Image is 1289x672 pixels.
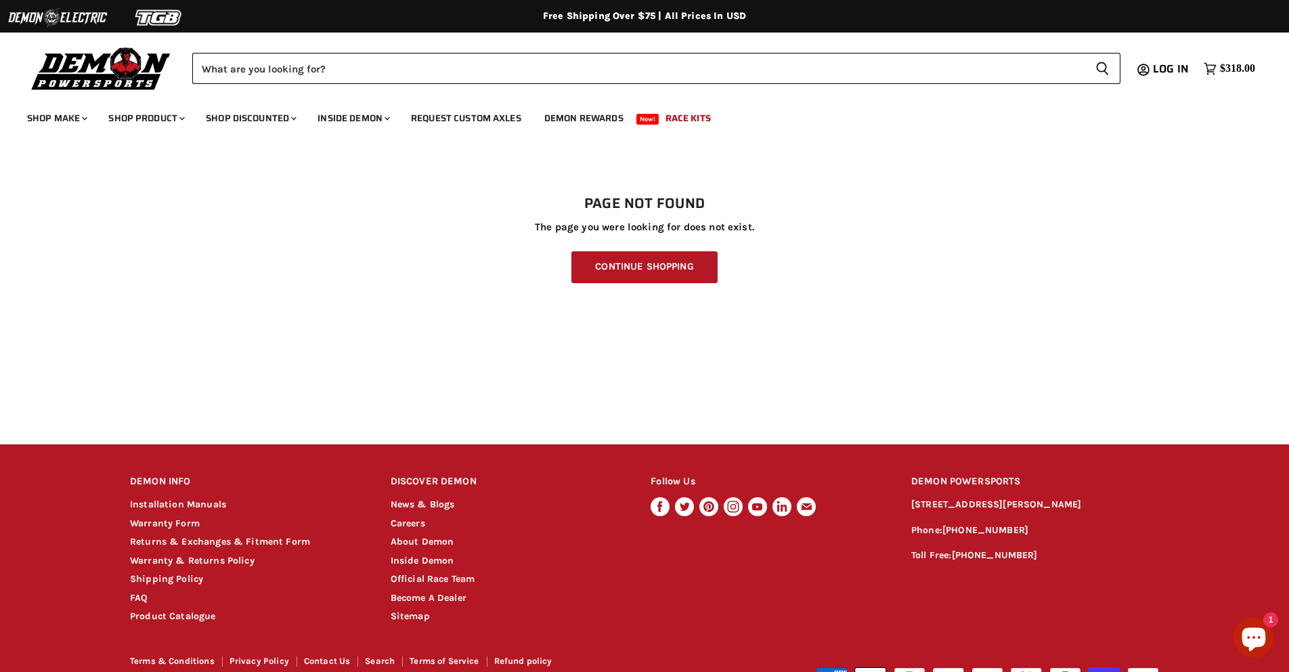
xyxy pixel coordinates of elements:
[7,5,108,30] img: Demon Electric Logo 2
[130,555,255,566] a: Warranty & Returns Policy
[1229,617,1278,661] inbox-online-store-chat: Shopify online store chat
[1220,62,1255,75] span: $318.00
[534,104,634,132] a: Demon Rewards
[1085,53,1120,84] button: Search
[952,549,1038,561] a: [PHONE_NUMBER]
[17,104,95,132] a: Shop Make
[391,555,454,566] a: Inside Demon
[911,497,1159,513] p: [STREET_ADDRESS][PERSON_NAME]
[410,656,479,666] a: Terms of Service
[911,466,1159,498] h2: DEMON POWERSPORTS
[130,656,646,671] nav: Footer
[391,592,466,604] a: Become A Dealer
[571,251,717,283] a: Continue Shopping
[494,656,552,666] a: Refund policy
[98,104,193,132] a: Shop Product
[391,610,430,622] a: Sitemap
[655,104,721,132] a: Race Kits
[130,222,1159,233] p: The page you were looking for does not exist.
[130,466,365,498] h2: DEMON INFO
[27,44,175,92] img: Demon Powersports
[230,656,289,666] a: Privacy Policy
[911,548,1159,564] p: Toll Free:
[130,656,215,666] a: Terms & Conditions
[651,466,886,498] h2: Follow Us
[391,573,475,585] a: Official Race Team
[130,610,216,622] a: Product Catalogue
[304,656,351,666] a: Contact Us
[196,104,305,132] a: Shop Discounted
[911,523,1159,539] p: Phone:
[130,573,203,585] a: Shipping Policy
[1153,60,1189,77] span: Log in
[391,466,626,498] h2: DISCOVER DEMON
[130,518,200,529] a: Warranty Form
[942,524,1028,536] a: [PHONE_NUMBER]
[130,536,310,547] a: Returns & Exchanges & Fitment Form
[1147,63,1197,75] a: Log in
[130,592,148,604] a: FAQ
[192,53,1120,84] form: Product
[108,5,210,30] img: TGB Logo 2
[401,104,531,132] a: Request Custom Axles
[391,536,454,547] a: About Demon
[130,499,226,510] a: Installation Manuals
[307,104,398,132] a: Inside Demon
[192,53,1085,84] input: Search
[636,114,659,125] span: New!
[1197,59,1262,79] a: $318.00
[391,499,455,510] a: News & Blogs
[130,196,1159,212] h1: Page not found
[391,518,425,529] a: Careers
[17,99,1252,132] ul: Main menu
[365,656,395,666] a: Search
[103,10,1186,22] div: Free Shipping Over $75 | All Prices In USD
